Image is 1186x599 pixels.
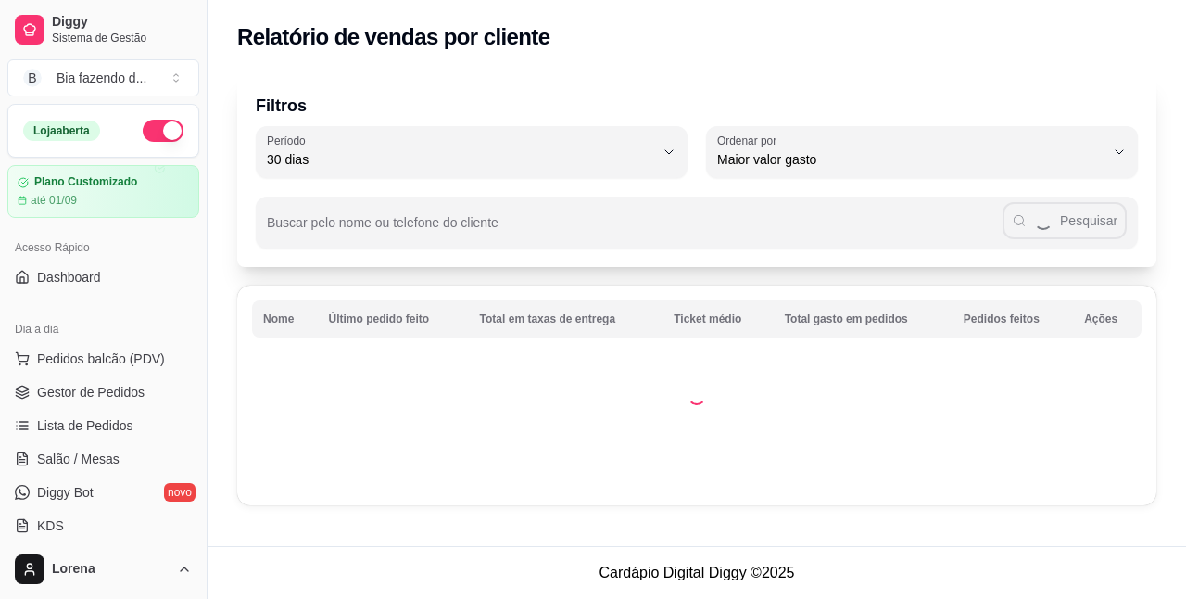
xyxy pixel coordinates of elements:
button: Alterar Status [143,120,183,142]
span: Maior valor gasto [717,150,1104,169]
div: Bia fazendo d ... [57,69,146,87]
span: Diggy [52,14,192,31]
a: Diggy Botnovo [7,478,199,507]
h2: Relatório de vendas por cliente [237,22,550,52]
span: Lista de Pedidos [37,416,133,435]
p: Filtros [256,93,1138,119]
a: Dashboard [7,262,199,292]
span: Diggy Bot [37,483,94,502]
span: B [23,69,42,87]
div: Loja aberta [23,121,100,141]
span: Gestor de Pedidos [37,383,145,401]
a: Salão / Mesas [7,444,199,474]
article: até 01/09 [31,193,77,208]
label: Ordenar por [717,133,783,148]
button: Pedidos balcão (PDV) [7,344,199,374]
span: Salão / Mesas [37,450,120,468]
div: Dia a dia [7,314,199,344]
a: DiggySistema de Gestão [7,7,199,52]
span: Dashboard [37,268,101,287]
input: Buscar pelo nome ou telefone do cliente [267,221,1003,239]
span: Pedidos balcão (PDV) [37,350,165,368]
button: Select a team [7,59,199,96]
button: Ordenar porMaior valor gasto [706,126,1138,178]
span: Lorena [52,561,170,578]
a: Lista de Pedidos [7,411,199,440]
span: 30 dias [267,150,654,169]
span: Sistema de Gestão [52,31,192,45]
button: Período30 dias [256,126,688,178]
div: Acesso Rápido [7,233,199,262]
span: KDS [37,516,64,535]
label: Período [267,133,311,148]
a: KDS [7,511,199,541]
button: Lorena [7,547,199,592]
article: Plano Customizado [34,175,137,189]
a: Gestor de Pedidos [7,377,199,407]
div: Loading [688,387,706,405]
a: Plano Customizadoaté 01/09 [7,165,199,218]
footer: Cardápio Digital Diggy © 2025 [208,546,1186,599]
